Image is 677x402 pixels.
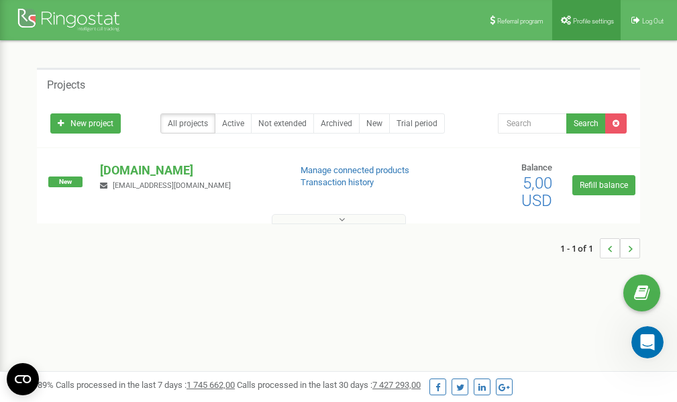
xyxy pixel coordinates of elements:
span: Profile settings [573,17,614,25]
span: Calls processed in the last 7 days : [56,380,235,390]
u: 1 745 662,00 [187,380,235,390]
a: Refill balance [572,175,635,195]
h5: Projects [47,79,85,91]
span: 1 - 1 of 1 [560,238,600,258]
a: Manage connected products [301,165,409,175]
span: Referral program [497,17,543,25]
button: Open CMP widget [7,363,39,395]
nav: ... [560,225,640,272]
a: Trial period [389,113,445,134]
iframe: Intercom live chat [631,326,664,358]
span: Calls processed in the last 30 days : [237,380,421,390]
a: Transaction history [301,177,374,187]
a: Archived [313,113,360,134]
input: Search [498,113,567,134]
span: New [48,177,83,187]
a: All projects [160,113,215,134]
u: 7 427 293,00 [372,380,421,390]
a: Not extended [251,113,314,134]
p: [DOMAIN_NAME] [100,162,278,179]
a: Active [215,113,252,134]
span: Balance [521,162,552,172]
span: Log Out [642,17,664,25]
a: New project [50,113,121,134]
span: [EMAIL_ADDRESS][DOMAIN_NAME] [113,181,231,190]
button: Search [566,113,606,134]
span: 5,00 USD [521,174,552,210]
a: New [359,113,390,134]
